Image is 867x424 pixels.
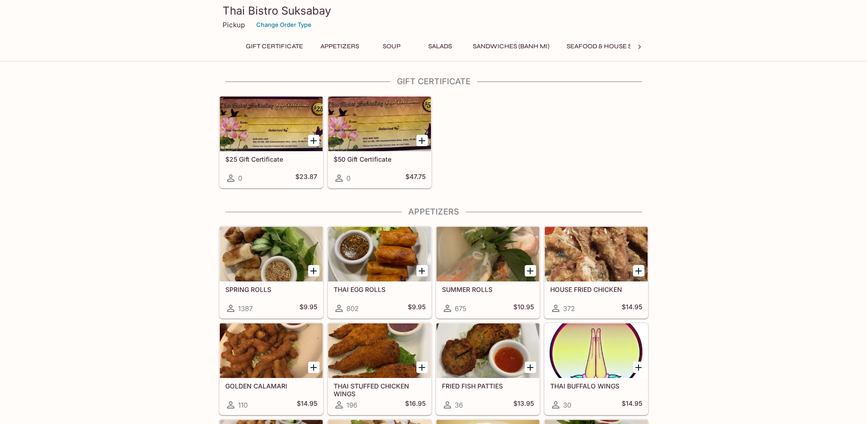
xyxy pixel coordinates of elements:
button: Appetizers [315,40,364,53]
span: 802 [346,304,359,313]
button: Add SUMMER ROLLS [525,265,536,276]
a: GOLDEN CALAMARI110$14.95 [219,323,323,415]
h3: Thai Bistro Suksabay [223,4,645,18]
span: 36 [455,401,463,409]
h5: SPRING ROLLS [225,286,317,293]
div: $25 Gift Certificate [220,97,323,151]
a: HOUSE FRIED CHICKEN372$14.95 [544,226,648,318]
div: HOUSE FRIED CHICKEN [545,227,648,281]
button: Add FRIED FISH PATTIES [525,362,536,373]
a: FRIED FISH PATTIES36$13.95 [436,323,540,415]
div: THAI BUFFALO WINGS [545,323,648,378]
h5: THAI EGG ROLLS [334,286,426,293]
h5: SUMMER ROLLS [442,286,534,293]
button: Add GOLDEN CALAMARI [308,362,319,373]
h5: THAI STUFFED CHICKEN WINGS [334,382,426,397]
h5: $23.87 [295,173,317,184]
h5: $25 Gift Certificate [225,155,317,163]
h5: $10.95 [513,303,534,314]
h5: THAI BUFFALO WINGS [550,382,642,390]
button: Soup [371,40,412,53]
h5: $50 Gift Certificate [334,155,426,163]
h5: $14.95 [297,399,317,410]
a: THAI STUFFED CHICKEN WINGS196$16.95 [328,323,431,415]
button: Add THAI BUFFALO WINGS [633,362,644,373]
h5: $47.75 [406,173,426,184]
span: 0 [346,174,350,183]
h5: $9.95 [299,303,317,314]
button: Add $25 Gift Certificate [308,135,319,146]
div: $50 Gift Certificate [328,97,431,151]
h5: $13.95 [513,399,534,410]
h5: FRIED FISH PATTIES [442,382,534,390]
div: SUMMER ROLLS [436,227,539,281]
button: Gift Certificate [241,40,308,53]
h5: HOUSE FRIED CHICKEN [550,286,642,293]
a: SPRING ROLLS1387$9.95 [219,226,323,318]
span: 675 [455,304,466,313]
button: Add HOUSE FRIED CHICKEN [633,265,644,276]
a: THAI EGG ROLLS802$9.95 [328,226,431,318]
div: FRIED FISH PATTIES [436,323,539,378]
h5: $14.95 [622,399,642,410]
h4: Appetizers [219,207,649,217]
span: 30 [563,401,571,409]
button: Add THAI EGG ROLLS [416,265,428,276]
h5: $14.95 [622,303,642,314]
button: Salads [420,40,461,53]
a: SUMMER ROLLS675$10.95 [436,226,540,318]
a: $25 Gift Certificate0$23.87 [219,96,323,188]
h5: GOLDEN CALAMARI [225,382,317,390]
a: THAI BUFFALO WINGS30$14.95 [544,323,648,415]
h5: $9.95 [408,303,426,314]
div: THAI STUFFED CHICKEN WINGS [328,323,431,378]
span: 196 [346,401,357,409]
h5: $16.95 [405,399,426,410]
p: Pickup [223,20,245,29]
button: Add THAI STUFFED CHICKEN WINGS [416,362,428,373]
div: THAI EGG ROLLS [328,227,431,281]
span: 1387 [238,304,253,313]
a: $50 Gift Certificate0$47.75 [328,96,431,188]
button: Add SPRING ROLLS [308,265,319,276]
button: Add $50 Gift Certificate [416,135,428,146]
div: SPRING ROLLS [220,227,323,281]
h4: Gift Certificate [219,77,649,87]
button: Seafood & House Specials [562,40,663,53]
span: 0 [238,174,242,183]
button: Change Order Type [252,18,315,32]
span: 110 [238,401,248,409]
span: 372 [563,304,575,313]
button: Sandwiches (Banh Mi) [468,40,554,53]
div: GOLDEN CALAMARI [220,323,323,378]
